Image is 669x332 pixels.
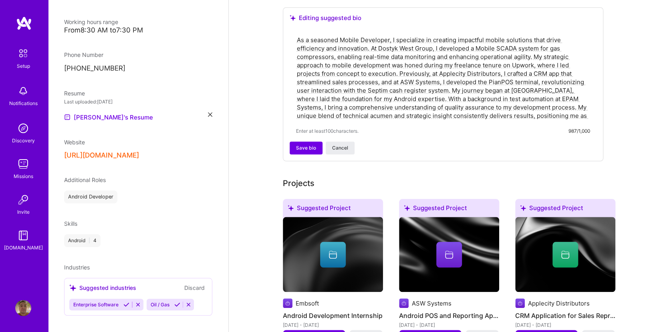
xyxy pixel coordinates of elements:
div: Missions [14,172,33,180]
button: Cancel [326,142,355,154]
div: Add projects you've worked on [283,177,314,189]
span: Enter at least 100 characters. [296,127,359,135]
img: logo [16,16,32,30]
img: teamwork [15,156,31,172]
i: icon Close [208,112,212,117]
span: Save bio [296,144,316,152]
div: Projects [283,177,314,189]
div: Suggested Project [399,199,499,220]
i: icon SuggestedTeams [69,284,76,291]
div: Editing suggested bio [290,14,596,22]
img: bell [15,83,31,99]
div: [DATE] - [DATE] [283,321,383,329]
span: Additional Roles [64,176,106,183]
span: | [89,237,90,244]
img: discovery [15,120,31,136]
img: Invite [15,192,31,208]
span: Enterprise Software [73,302,119,308]
span: Oil / Gas [151,302,169,308]
div: Invite [17,208,30,216]
p: [PHONE_NUMBER] [64,64,212,73]
div: [DOMAIN_NAME] [4,243,43,252]
img: cover [399,217,499,292]
img: cover [515,217,615,292]
i: Reject [185,302,191,308]
img: setup [15,45,32,62]
i: icon SuggestedTeams [404,205,410,211]
span: Industries [64,264,90,271]
img: Resume [64,114,71,120]
span: Phone Number [64,51,103,58]
span: Skills [64,220,77,227]
div: Android 4 [64,234,101,247]
button: [URL][DOMAIN_NAME] [64,151,139,160]
div: Suggested Project [515,199,615,220]
img: cover [283,217,383,292]
div: [DATE] - [DATE] [399,321,499,329]
div: Setup [17,62,30,70]
div: From 8:30 AM to 7:30 PM [64,26,212,34]
a: User Avatar [13,300,33,316]
textarea: As a seasoned Mobile Developer, I specialize in creating impactful mobile solutions that drive ef... [296,35,590,120]
span: Cancel [332,144,348,152]
span: Website [64,139,85,146]
i: Reject [135,302,141,308]
h4: CRM Application for Sales Representatives [515,310,615,321]
div: Last uploaded: [DATE] [64,97,212,106]
h4: Android Development Internship [283,310,383,321]
img: Company logo [399,298,409,308]
i: Accept [123,302,129,308]
div: [DATE] - [DATE] [515,321,615,329]
img: Company logo [515,298,525,308]
div: 987/1,000 [568,127,590,135]
span: Working hours range [64,18,118,25]
div: ASW Systems [412,299,451,308]
span: Resume [64,90,85,97]
div: Suggested Project [283,199,383,220]
img: Company logo [283,298,292,308]
div: Applecity Distributors [528,299,590,308]
div: Android Developer [64,190,117,203]
div: Notifications [9,99,38,107]
img: User Avatar [15,300,31,316]
i: icon SuggestedTeams [288,205,294,211]
button: Save bio [290,142,322,154]
i: icon SuggestedTeams [520,205,526,211]
div: Discovery [12,136,35,145]
h4: Android POS and Reporting Applications [399,310,499,321]
div: Embsoft [296,299,319,308]
i: Accept [174,302,180,308]
i: icon SuggestedTeams [290,15,296,21]
button: Discard [182,283,207,292]
a: [PERSON_NAME]'s Resume [64,112,153,122]
img: guide book [15,227,31,243]
div: Suggested industries [69,283,136,292]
